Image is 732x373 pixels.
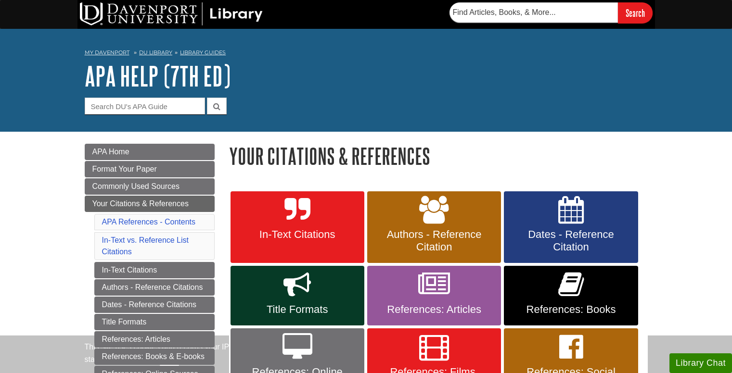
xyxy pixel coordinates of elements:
[80,2,263,25] img: DU Library
[85,98,205,114] input: Search DU's APA Guide
[102,218,195,226] a: APA References - Contents
[231,191,364,263] a: In-Text Citations
[94,262,215,278] a: In-Text Citations
[139,49,172,56] a: DU Library
[511,303,630,316] span: References: Books
[102,236,189,256] a: In-Text vs. Reference List Citations
[85,161,215,177] a: Format Your Paper
[92,165,157,173] span: Format Your Paper
[449,2,653,23] form: Searches DU Library's articles, books, and more
[669,353,732,373] button: Library Chat
[238,303,357,316] span: Title Formats
[85,178,215,195] a: Commonly Used Sources
[92,148,129,156] span: APA Home
[504,266,638,325] a: References: Books
[229,144,648,168] h1: Your Citations & References
[85,49,129,57] a: My Davenport
[374,228,494,253] span: Authors - Reference Citation
[94,297,215,313] a: Dates - Reference Citations
[511,228,630,253] span: Dates - Reference Citation
[94,279,215,296] a: Authors - Reference Citations
[504,191,638,263] a: Dates - Reference Citation
[180,49,226,56] a: Library Guides
[85,46,648,62] nav: breadcrumb
[618,2,653,23] input: Search
[449,2,618,23] input: Find Articles, Books, & More...
[238,228,357,241] span: In-Text Citations
[85,61,231,91] a: APA Help (7th Ed)
[367,266,501,325] a: References: Articles
[85,144,215,160] a: APA Home
[94,331,215,348] a: References: Articles
[85,196,215,212] a: Your Citations & References
[92,182,180,190] span: Commonly Used Sources
[92,199,189,208] span: Your Citations & References
[94,348,215,365] a: References: Books & E-books
[94,314,215,330] a: Title Formats
[374,303,494,316] span: References: Articles
[231,266,364,325] a: Title Formats
[367,191,501,263] a: Authors - Reference Citation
